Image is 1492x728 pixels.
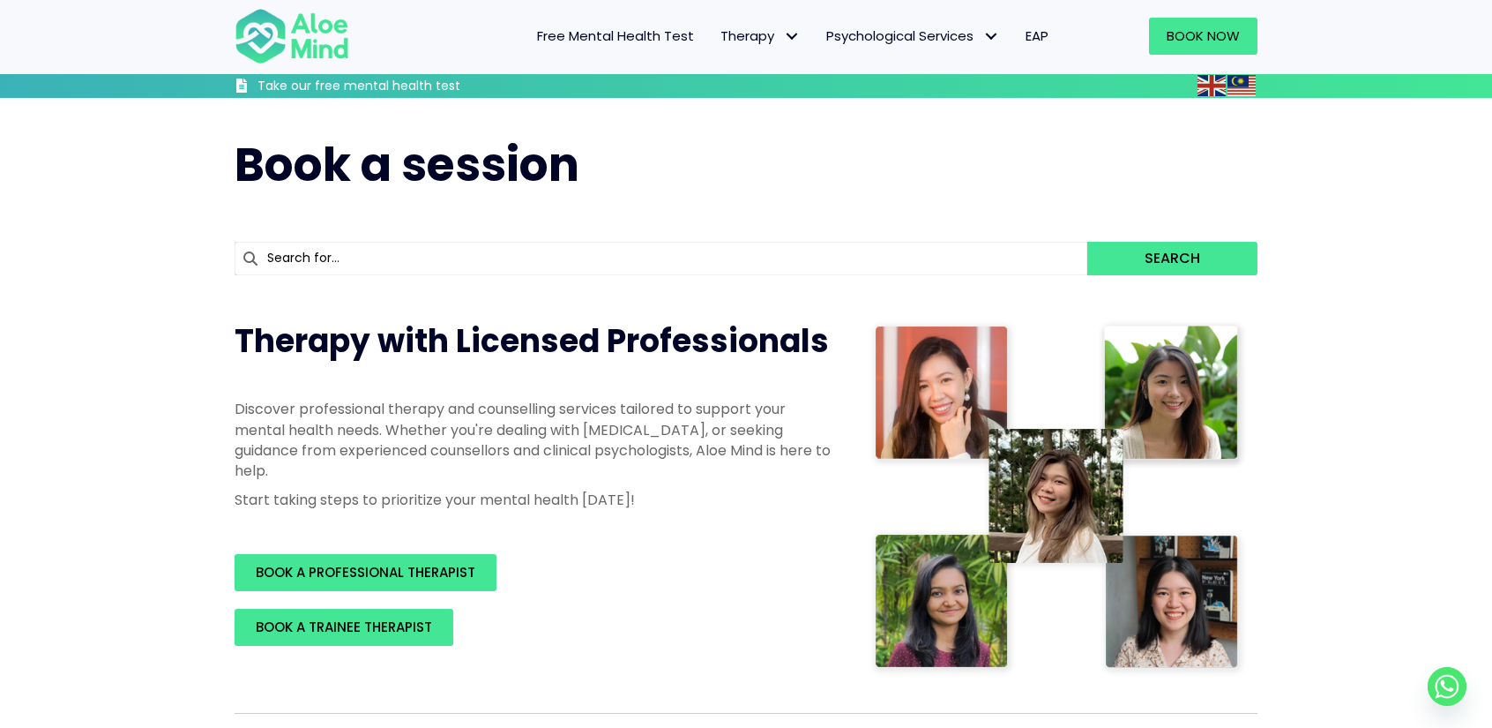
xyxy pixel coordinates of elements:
span: BOOK A PROFESSIONAL THERAPIST [256,563,475,582]
span: Therapy [720,26,800,45]
h3: Take our free mental health test [257,78,555,95]
nav: Menu [372,18,1062,55]
a: BOOK A PROFESSIONAL THERAPIST [235,554,496,591]
span: EAP [1026,26,1048,45]
a: English [1197,75,1227,95]
button: Search [1087,242,1257,275]
input: Search for... [235,242,1087,275]
span: BOOK A TRAINEE THERAPIST [256,618,432,636]
p: Start taking steps to prioritize your mental health [DATE]! [235,490,834,510]
img: Therapist collage [869,319,1247,678]
a: EAP [1012,18,1062,55]
span: Book a session [235,132,579,197]
span: Free Mental Health Test [537,26,694,45]
span: Therapy: submenu [779,24,804,49]
img: Aloe mind Logo [235,7,349,65]
span: Therapy with Licensed Professionals [235,319,829,364]
img: en [1197,75,1226,96]
a: Psychological ServicesPsychological Services: submenu [813,18,1012,55]
a: Free Mental Health Test [524,18,707,55]
p: Discover professional therapy and counselling services tailored to support your mental health nee... [235,399,834,481]
span: Psychological Services [826,26,999,45]
a: Malay [1227,75,1257,95]
a: Book Now [1149,18,1257,55]
img: ms [1227,75,1256,96]
a: Whatsapp [1428,667,1466,706]
a: TherapyTherapy: submenu [707,18,813,55]
span: Book Now [1167,26,1240,45]
span: Psychological Services: submenu [978,24,1003,49]
a: Take our free mental health test [235,78,555,98]
a: BOOK A TRAINEE THERAPIST [235,609,453,646]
